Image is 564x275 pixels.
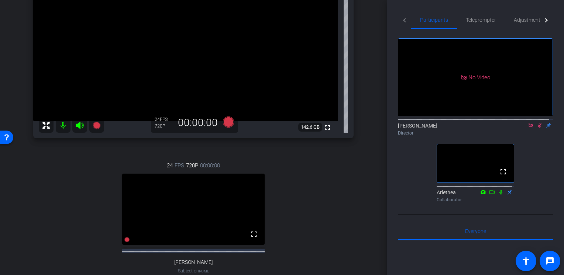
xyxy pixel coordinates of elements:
[200,161,220,170] span: 00:00:00
[155,123,173,129] div: 720P
[546,257,554,265] mat-icon: message
[437,196,514,203] div: Collaborator
[160,117,168,122] span: FPS
[398,122,553,136] div: [PERSON_NAME]
[174,259,213,265] span: [PERSON_NAME]
[173,116,223,129] div: 00:00:00
[420,17,448,22] span: Participants
[499,167,508,176] mat-icon: fullscreen
[465,229,486,234] span: Everyone
[175,161,184,170] span: FPS
[250,230,258,239] mat-icon: fullscreen
[193,268,194,274] span: -
[155,116,173,122] div: 24
[167,161,173,170] span: 24
[194,269,209,273] span: Chrome
[468,74,490,80] span: No Video
[298,123,322,132] span: 142.6 GB
[323,123,332,132] mat-icon: fullscreen
[186,161,198,170] span: 720P
[178,268,209,274] span: Subject
[522,257,530,265] mat-icon: accessibility
[437,189,514,203] div: Arlethea
[466,17,496,22] span: Teleprompter
[514,17,543,22] span: Adjustments
[398,130,553,136] div: Director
